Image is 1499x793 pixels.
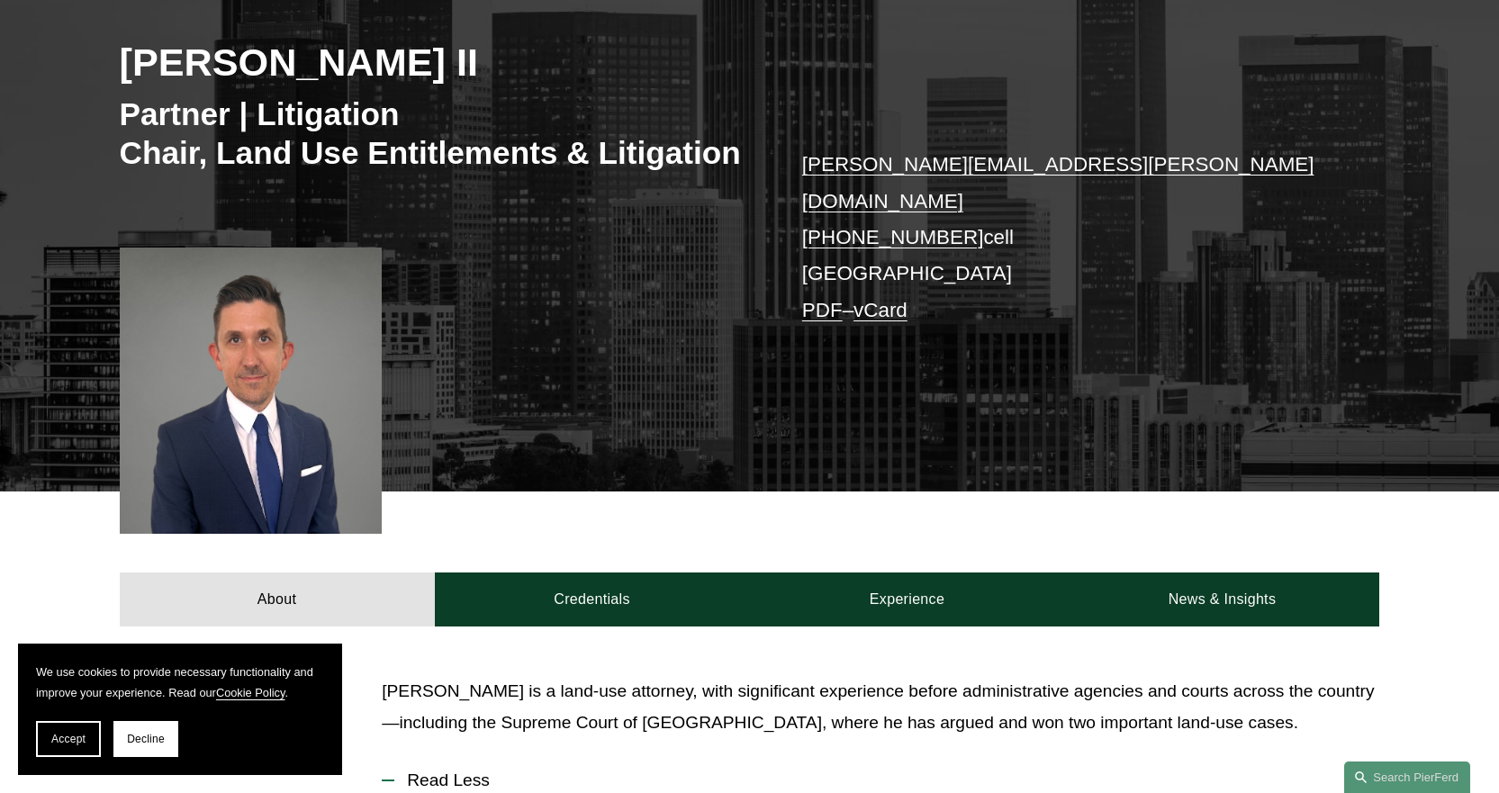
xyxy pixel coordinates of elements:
[120,39,750,86] h2: [PERSON_NAME] II
[802,147,1327,329] p: cell [GEOGRAPHIC_DATA] –
[382,676,1379,738] p: [PERSON_NAME] is a land-use attorney, with significant experience before administrative agencies ...
[853,299,908,321] a: vCard
[802,153,1314,212] a: [PERSON_NAME][EMAIL_ADDRESS][PERSON_NAME][DOMAIN_NAME]
[216,686,285,699] a: Cookie Policy
[120,95,750,173] h3: Partner | Litigation Chair, Land Use Entitlements & Litigation
[750,572,1065,626] a: Experience
[36,662,324,703] p: We use cookies to provide necessary functionality and improve your experience. Read our .
[36,721,101,757] button: Accept
[18,644,342,775] section: Cookie banner
[51,733,86,745] span: Accept
[127,733,165,745] span: Decline
[802,299,843,321] a: PDF
[802,226,984,248] a: [PHONE_NUMBER]
[394,770,1379,790] span: Read Less
[120,572,435,626] a: About
[435,572,750,626] a: Credentials
[1064,572,1379,626] a: News & Insights
[1344,761,1470,793] a: Search this site
[113,721,178,757] button: Decline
